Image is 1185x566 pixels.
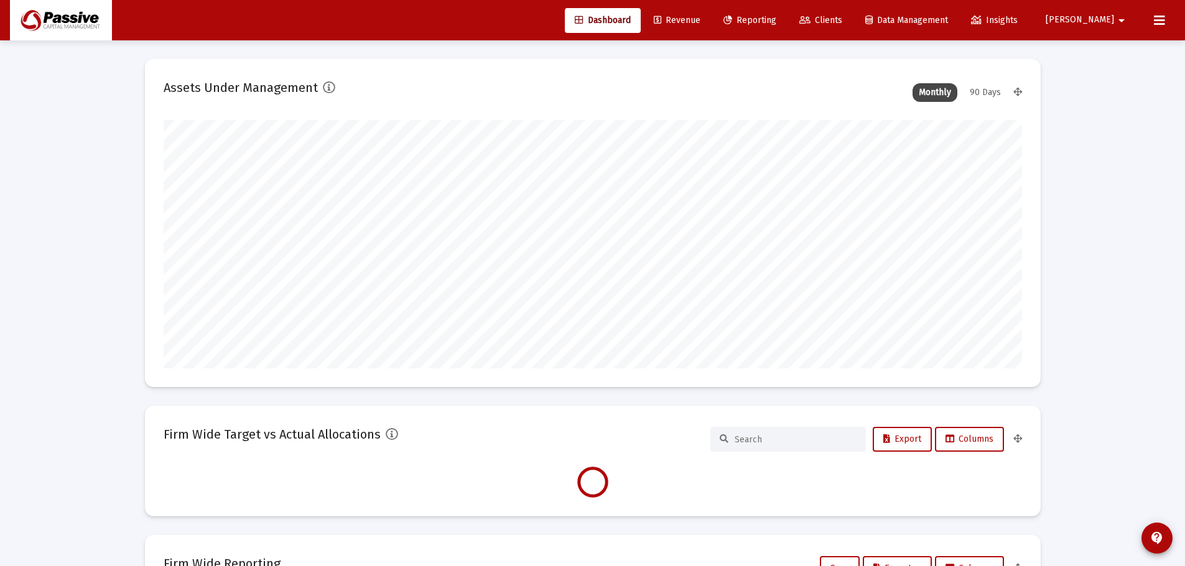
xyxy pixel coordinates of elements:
h2: Assets Under Management [164,78,318,98]
button: [PERSON_NAME] [1031,7,1144,32]
input: Search [735,434,857,445]
span: Revenue [654,15,700,25]
div: 90 Days [964,83,1007,102]
a: Insights [961,8,1028,33]
mat-icon: arrow_drop_down [1114,8,1129,33]
div: Monthly [913,83,957,102]
img: Dashboard [19,8,103,33]
button: Columns [935,427,1004,452]
span: Dashboard [575,15,631,25]
span: Clients [799,15,842,25]
span: [PERSON_NAME] [1046,15,1114,25]
span: Export [883,434,921,444]
button: Export [873,427,932,452]
span: Reporting [723,15,776,25]
a: Clients [789,8,852,33]
span: Insights [971,15,1018,25]
span: Data Management [865,15,948,25]
span: Columns [946,434,993,444]
a: Dashboard [565,8,641,33]
a: Reporting [713,8,786,33]
a: Data Management [855,8,958,33]
a: Revenue [644,8,710,33]
h2: Firm Wide Target vs Actual Allocations [164,424,381,444]
mat-icon: contact_support [1150,531,1164,545]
